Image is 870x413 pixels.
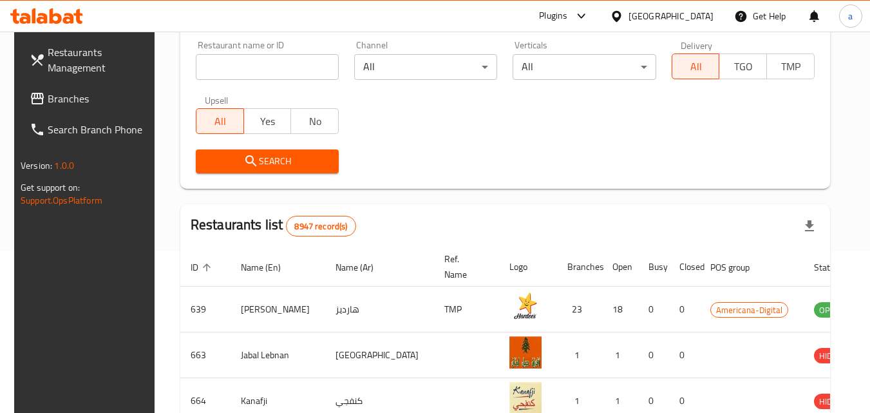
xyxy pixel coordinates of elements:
td: 0 [669,287,700,332]
td: TMP [434,287,499,332]
span: Americana-Digital [711,303,788,318]
a: Support.OpsPlatform [21,192,102,209]
td: Jabal Lebnan [231,332,325,378]
a: Search Branch Phone [19,114,160,145]
img: Jabal Lebnan [509,336,542,369]
th: Open [602,247,638,287]
span: HIDDEN [814,394,853,409]
span: No [296,112,334,131]
span: 1.0.0 [54,157,74,174]
th: Busy [638,247,669,287]
button: No [290,108,339,134]
span: POS group [710,260,766,275]
span: HIDDEN [814,349,853,363]
div: Plugins [539,8,567,24]
td: 18 [602,287,638,332]
span: 8947 record(s) [287,220,355,233]
div: Export file [794,211,825,242]
div: All [354,54,497,80]
span: Get support on: [21,179,80,196]
button: Yes [243,108,292,134]
td: هارديز [325,287,434,332]
a: Branches [19,83,160,114]
span: TGO [724,57,762,76]
span: Search [206,153,328,169]
span: TMP [772,57,809,76]
button: TGO [719,53,767,79]
input: Search for restaurant name or ID.. [196,54,339,80]
div: Total records count [286,216,355,236]
td: 1 [557,332,602,378]
span: All [202,112,239,131]
button: All [672,53,720,79]
span: Search Branch Phone [48,122,149,137]
span: Name (Ar) [336,260,390,275]
td: 663 [180,332,231,378]
h2: Restaurants list [191,215,356,236]
span: Status [814,260,856,275]
label: Delivery [681,41,713,50]
td: [PERSON_NAME] [231,287,325,332]
label: Upsell [205,95,229,104]
td: 0 [638,332,669,378]
td: 0 [638,287,669,332]
button: TMP [766,53,815,79]
span: Name (En) [241,260,298,275]
div: HIDDEN [814,394,853,409]
td: 1 [602,332,638,378]
th: Logo [499,247,557,287]
th: Closed [669,247,700,287]
span: Branches [48,91,149,106]
span: Restaurants Management [48,44,149,75]
td: 23 [557,287,602,332]
div: All [513,54,656,80]
div: [GEOGRAPHIC_DATA] [629,9,714,23]
span: Yes [249,112,287,131]
span: a [848,9,853,23]
span: Ref. Name [444,251,484,282]
span: OPEN [814,303,846,318]
div: OPEN [814,302,846,318]
td: [GEOGRAPHIC_DATA] [325,332,434,378]
button: Search [196,149,339,173]
button: All [196,108,244,134]
td: 0 [669,332,700,378]
a: Restaurants Management [19,37,160,83]
th: Branches [557,247,602,287]
span: ID [191,260,215,275]
span: All [677,57,715,76]
td: 639 [180,287,231,332]
img: Hardee's [509,291,542,323]
span: Version: [21,157,52,174]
